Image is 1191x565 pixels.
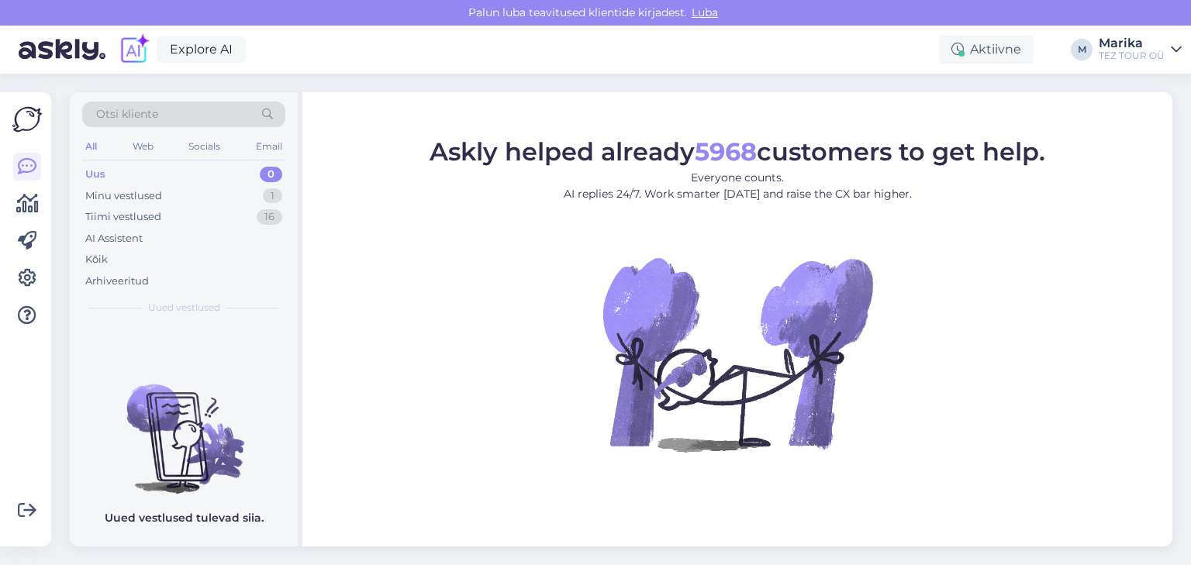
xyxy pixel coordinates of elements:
[85,231,143,246] div: AI Assistent
[85,252,108,267] div: Kõik
[430,169,1045,202] p: Everyone counts. AI replies 24/7. Work smarter [DATE] and raise the CX bar higher.
[118,33,150,66] img: explore-ai
[263,188,282,204] div: 1
[70,357,298,496] img: No chats
[253,136,285,157] div: Email
[85,274,149,289] div: Arhiveeritud
[430,136,1045,166] span: Askly helped already customers to get help.
[598,214,877,493] img: No Chat active
[85,188,162,204] div: Minu vestlused
[185,136,223,157] div: Socials
[257,209,282,225] div: 16
[1099,50,1165,62] div: TEZ TOUR OÜ
[82,136,100,157] div: All
[939,36,1034,64] div: Aktiivne
[695,136,757,166] b: 5968
[148,301,220,315] span: Uued vestlused
[157,36,246,63] a: Explore AI
[85,209,161,225] div: Tiimi vestlused
[1099,37,1165,50] div: Marika
[1099,37,1182,62] a: MarikaTEZ TOUR OÜ
[105,510,264,526] p: Uued vestlused tulevad siia.
[129,136,157,157] div: Web
[85,167,105,182] div: Uus
[260,167,282,182] div: 0
[1071,39,1093,60] div: M
[12,105,42,134] img: Askly Logo
[687,5,723,19] span: Luba
[96,106,158,122] span: Otsi kliente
